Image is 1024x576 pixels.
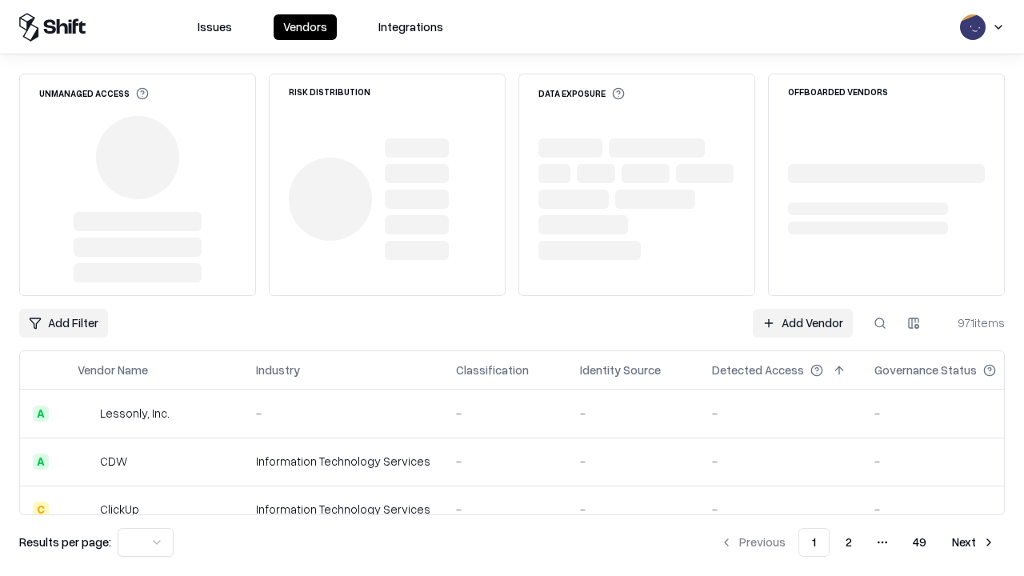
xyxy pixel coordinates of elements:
[369,14,453,40] button: Integrations
[456,501,554,518] div: -
[798,528,830,557] button: 1
[874,501,1022,518] div: -
[874,405,1022,422] div: -
[712,453,849,470] div: -
[874,362,977,378] div: Governance Status
[256,453,430,470] div: Information Technology Services
[712,362,804,378] div: Detected Access
[78,454,94,470] img: CDW
[100,405,170,422] div: Lessonly, Inc.
[39,87,149,100] div: Unmanaged Access
[19,309,108,338] button: Add Filter
[874,453,1022,470] div: -
[580,405,686,422] div: -
[712,501,849,518] div: -
[580,453,686,470] div: -
[289,87,370,96] div: Risk Distribution
[19,534,111,550] p: Results per page:
[900,528,939,557] button: 49
[33,502,49,518] div: C
[538,87,625,100] div: Data Exposure
[256,501,430,518] div: Information Technology Services
[833,528,865,557] button: 2
[788,87,888,96] div: Offboarded Vendors
[33,406,49,422] div: A
[78,362,148,378] div: Vendor Name
[942,528,1005,557] button: Next
[78,406,94,422] img: Lessonly, Inc.
[710,528,1005,557] nav: pagination
[456,453,554,470] div: -
[712,405,849,422] div: -
[100,453,127,470] div: CDW
[274,14,337,40] button: Vendors
[456,405,554,422] div: -
[753,309,853,338] a: Add Vendor
[33,454,49,470] div: A
[256,362,300,378] div: Industry
[941,314,1005,331] div: 971 items
[456,362,529,378] div: Classification
[188,14,242,40] button: Issues
[256,405,430,422] div: -
[100,501,139,518] div: ClickUp
[580,501,686,518] div: -
[580,362,661,378] div: Identity Source
[78,502,94,518] img: ClickUp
